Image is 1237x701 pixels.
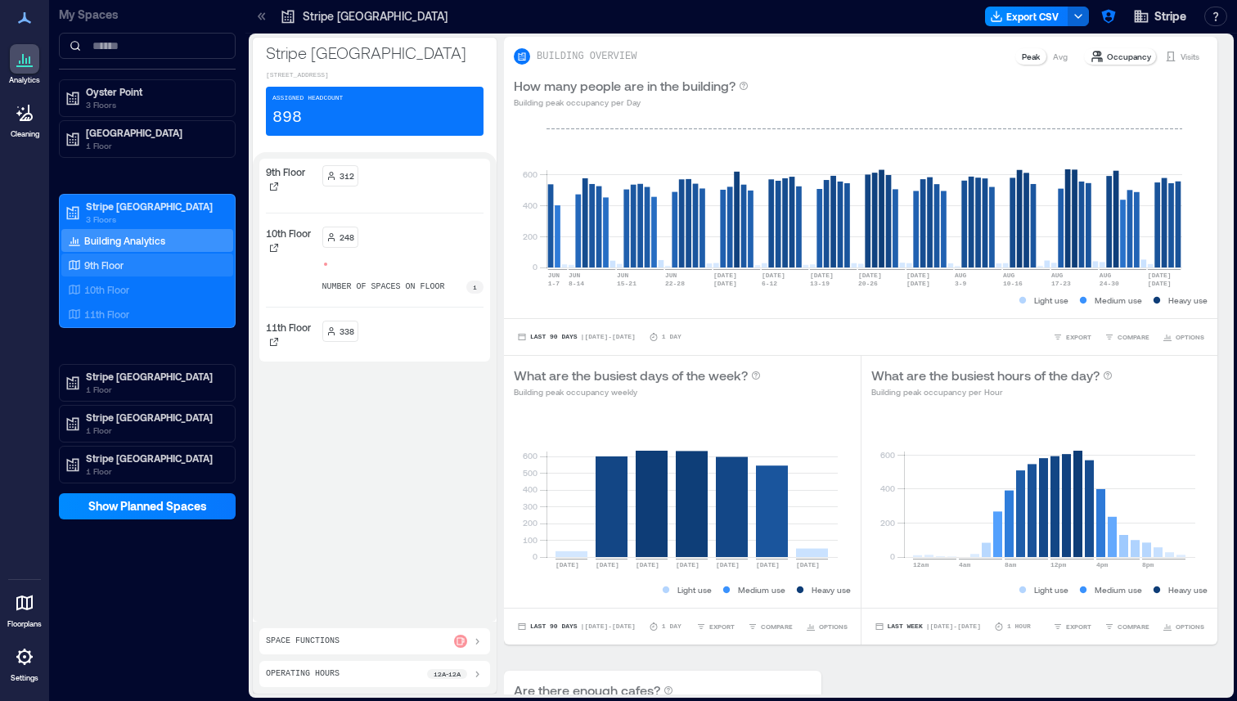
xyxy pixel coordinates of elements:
[266,41,484,64] p: Stripe [GEOGRAPHIC_DATA]
[266,635,340,648] p: Space Functions
[1159,618,1208,635] button: OPTIONS
[1159,329,1208,345] button: OPTIONS
[858,272,882,279] text: [DATE]
[523,501,538,511] tspan: 300
[1148,280,1172,287] text: [DATE]
[1050,329,1095,345] button: EXPORT
[11,673,38,683] p: Settings
[86,411,223,424] p: Stripe [GEOGRAPHIC_DATA]
[523,169,538,179] tspan: 600
[803,618,851,635] button: OPTIONS
[913,561,929,568] text: 12am
[340,231,354,244] p: 248
[4,93,45,144] a: Cleaning
[662,622,681,631] p: 1 Day
[86,370,223,383] p: Stripe [GEOGRAPHIC_DATA]
[1053,50,1068,63] p: Avg
[1176,332,1204,342] span: OPTIONS
[761,622,793,631] span: COMPARE
[266,165,305,178] p: 9th Floor
[523,484,538,494] tspan: 400
[1128,3,1191,29] button: Stripe
[86,383,223,396] p: 1 Floor
[7,619,42,629] p: Floorplans
[1154,8,1186,25] span: Stripe
[713,272,737,279] text: [DATE]
[86,213,223,226] p: 3 Floors
[665,272,677,279] text: JUN
[514,76,735,96] p: How many people are in the building?
[676,561,699,568] text: [DATE]
[514,618,639,635] button: Last 90 Days |[DATE]-[DATE]
[537,50,636,63] p: BUILDING OVERVIEW
[533,262,538,272] tspan: 0
[1107,50,1151,63] p: Occupancy
[86,200,223,213] p: Stripe [GEOGRAPHIC_DATA]
[1118,622,1149,631] span: COMPARE
[1148,272,1172,279] text: [DATE]
[84,258,124,272] p: 9th Floor
[84,308,129,321] p: 11th Floor
[2,583,47,634] a: Floorplans
[819,622,848,631] span: OPTIONS
[1050,618,1095,635] button: EXPORT
[272,93,343,103] p: Assigned Headcount
[677,583,712,596] p: Light use
[9,75,40,85] p: Analytics
[959,561,971,568] text: 4am
[266,70,484,80] p: [STREET_ADDRESS]
[906,280,930,287] text: [DATE]
[1003,280,1023,287] text: 10-16
[533,551,538,561] tspan: 0
[303,8,448,25] p: Stripe [GEOGRAPHIC_DATA]
[596,561,619,568] text: [DATE]
[985,7,1068,26] button: Export CSV
[636,561,659,568] text: [DATE]
[1066,622,1091,631] span: EXPORT
[906,272,930,279] text: [DATE]
[617,272,629,279] text: JUN
[716,561,740,568] text: [DATE]
[796,561,820,568] text: [DATE]
[1100,272,1112,279] text: AUG
[810,280,830,287] text: 13-19
[871,366,1100,385] p: What are the busiest hours of the day?
[693,618,738,635] button: EXPORT
[955,280,967,287] text: 3-9
[1005,561,1017,568] text: 8am
[569,280,584,287] text: 8-14
[523,468,538,478] tspan: 500
[548,272,560,279] text: JUN
[810,272,834,279] text: [DATE]
[86,452,223,465] p: Stripe [GEOGRAPHIC_DATA]
[266,227,311,240] p: 10th Floor
[514,329,639,345] button: Last 90 Days |[DATE]-[DATE]
[744,618,796,635] button: COMPARE
[86,465,223,478] p: 1 Floor
[523,231,538,241] tspan: 200
[812,583,851,596] p: Heavy use
[434,669,461,679] p: 12a - 12a
[86,126,223,139] p: [GEOGRAPHIC_DATA]
[1050,561,1066,568] text: 12pm
[4,39,45,90] a: Analytics
[879,450,894,460] tspan: 600
[709,622,735,631] span: EXPORT
[266,667,340,681] p: Operating Hours
[340,325,354,338] p: 338
[1101,618,1153,635] button: COMPARE
[1095,294,1142,307] p: Medium use
[858,280,878,287] text: 20-26
[762,272,785,279] text: [DATE]
[523,451,538,461] tspan: 600
[1051,280,1071,287] text: 17-23
[713,280,737,287] text: [DATE]
[86,139,223,152] p: 1 Floor
[1181,50,1199,63] p: Visits
[762,280,777,287] text: 6-12
[871,618,984,635] button: Last Week |[DATE]-[DATE]
[1100,280,1119,287] text: 24-30
[523,518,538,528] tspan: 200
[272,106,302,129] p: 898
[1096,561,1109,568] text: 4pm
